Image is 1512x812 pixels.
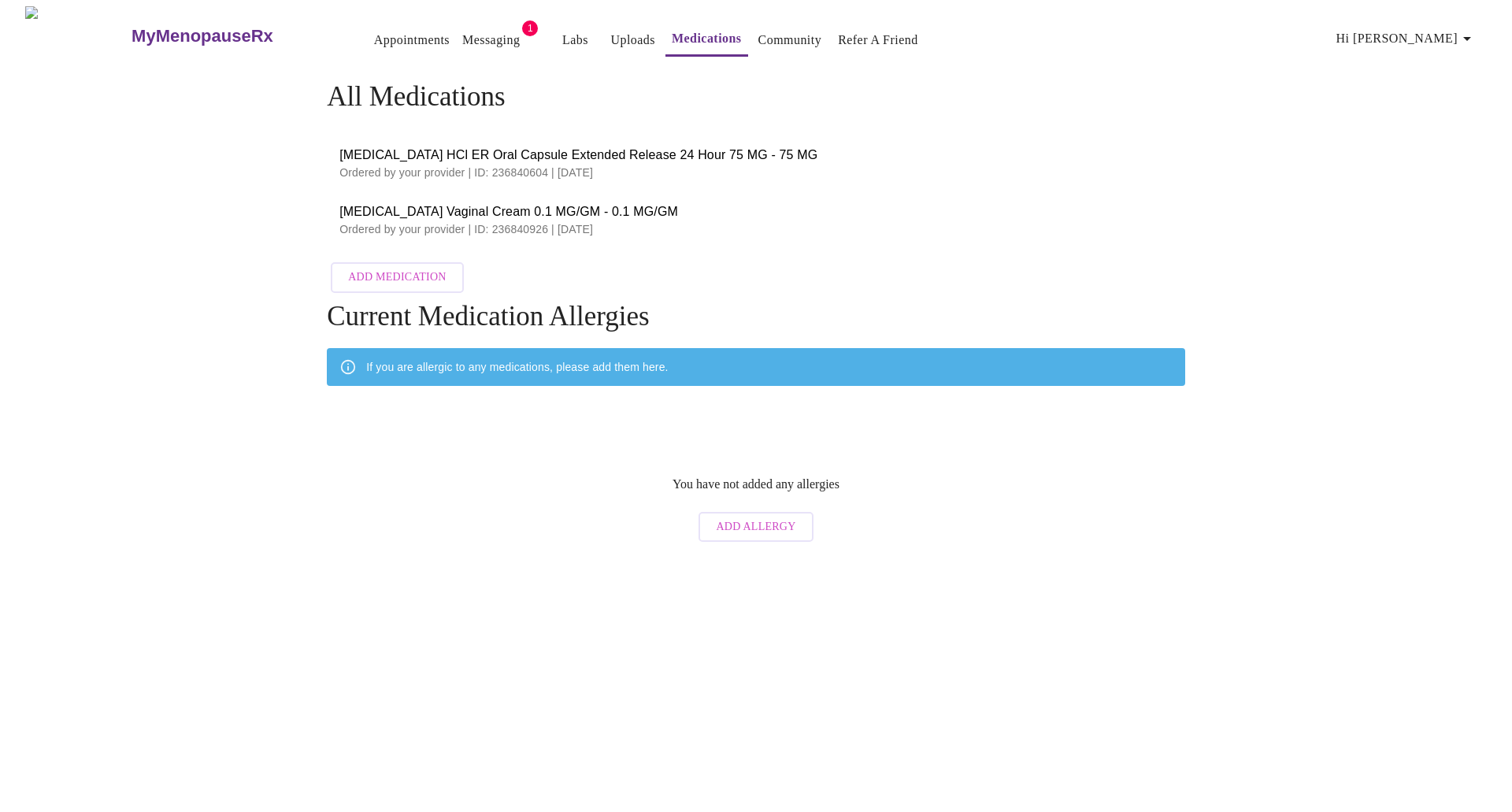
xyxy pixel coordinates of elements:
span: [MEDICAL_DATA] HCl ER Oral Capsule Extended Release 24 Hour 75 MG - 75 MG [339,146,1173,165]
a: Community [758,29,822,51]
p: Ordered by your provider | ID: 236840926 | [DATE] [339,221,1173,237]
h3: MyMenopauseRx [132,26,273,46]
button: Hi [PERSON_NAME] [1330,23,1483,54]
button: Medications [665,23,748,57]
p: Ordered by your provider | ID: 236840604 | [DATE] [339,165,1173,180]
div: If you are allergic to any medications, please add them here. [366,353,668,381]
button: Labs [550,24,600,56]
button: Community [752,24,828,56]
a: Refer a Friend [838,29,918,51]
a: Uploads [610,29,655,51]
span: Hi [PERSON_NAME] [1336,28,1477,50]
p: You have not added any allergies [673,477,839,491]
button: Add Allergy [699,512,813,543]
a: Messaging [462,29,520,51]
button: Messaging [456,24,526,56]
h4: All Medications [327,81,1185,113]
button: Uploads [604,24,661,56]
img: MyMenopauseRx Logo [25,6,130,65]
a: Labs [562,29,588,51]
span: Add Medication [348,268,446,287]
a: MyMenopauseRx [130,9,336,64]
a: Appointments [374,29,450,51]
a: Medications [672,28,742,50]
span: 1 [522,20,538,36]
h4: Current Medication Allergies [327,301,1185,332]
button: Add Medication [331,262,463,293]
button: Appointments [368,24,456,56]
span: Add Allergy [716,517,795,537]
button: Refer a Friend [832,24,925,56]
span: [MEDICAL_DATA] Vaginal Cream 0.1 MG/GM - 0.1 MG/GM [339,202,1173,221]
